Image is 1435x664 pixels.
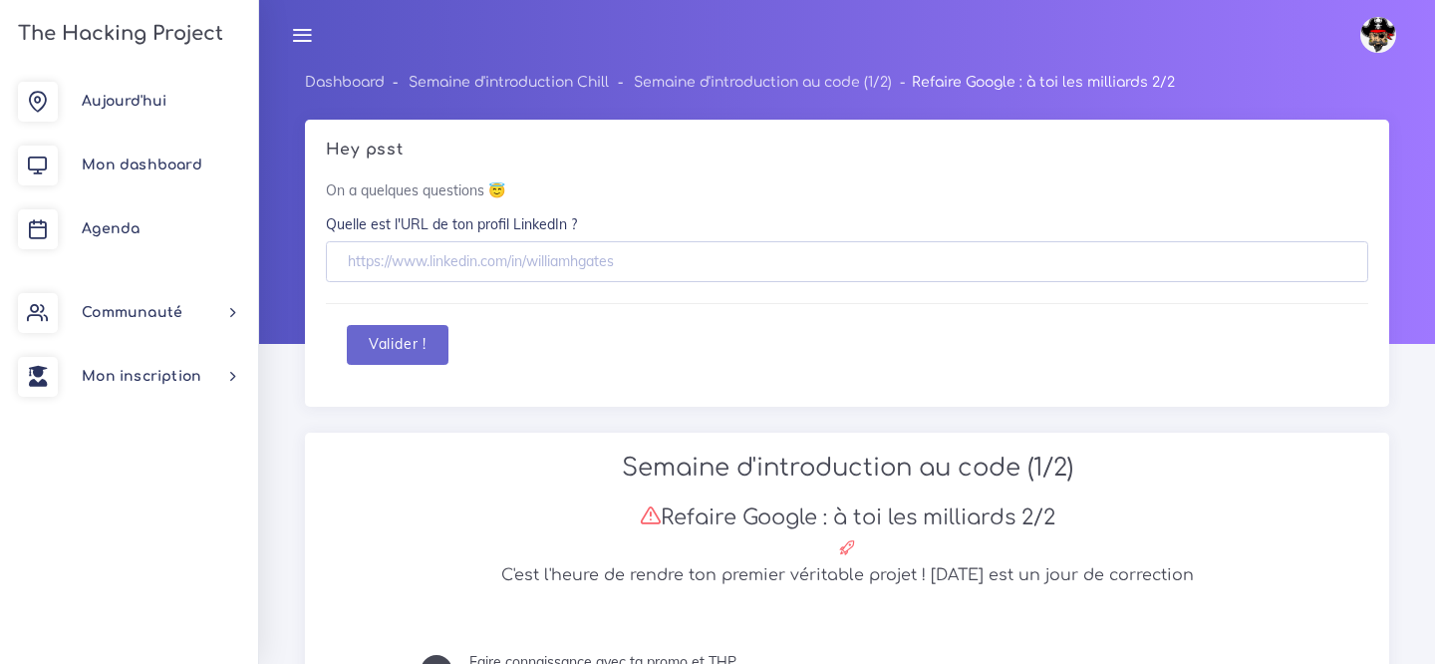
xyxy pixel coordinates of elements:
span: Communauté [82,305,182,320]
a: Dashboard [305,75,385,90]
li: Refaire Google : à toi les milliards 2/2 [892,70,1175,95]
a: Semaine d'introduction Chill [409,75,609,90]
button: Valider ! [347,325,448,366]
h3: Refaire Google : à toi les milliards 2/2 [326,504,1368,530]
span: Aujourd'hui [82,94,166,109]
input: https://www.linkedin.com/in/williamhgates [326,241,1368,282]
span: Mon dashboard [82,158,202,172]
span: Mon inscription [82,369,201,384]
h3: The Hacking Project [12,23,223,45]
p: On a quelques questions 😇 [326,180,1368,200]
h2: Semaine d'introduction au code (1/2) [326,454,1368,483]
label: Quelle est l'URL de ton profil LinkedIn ? [326,214,577,234]
span: Agenda [82,221,140,236]
a: Semaine d'introduction au code (1/2) [634,75,892,90]
img: avatar [1360,17,1396,53]
h5: Hey psst [326,141,1368,160]
h5: C'est l'heure de rendre ton premier véritable projet ! [DATE] est un jour de correction [326,566,1368,585]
